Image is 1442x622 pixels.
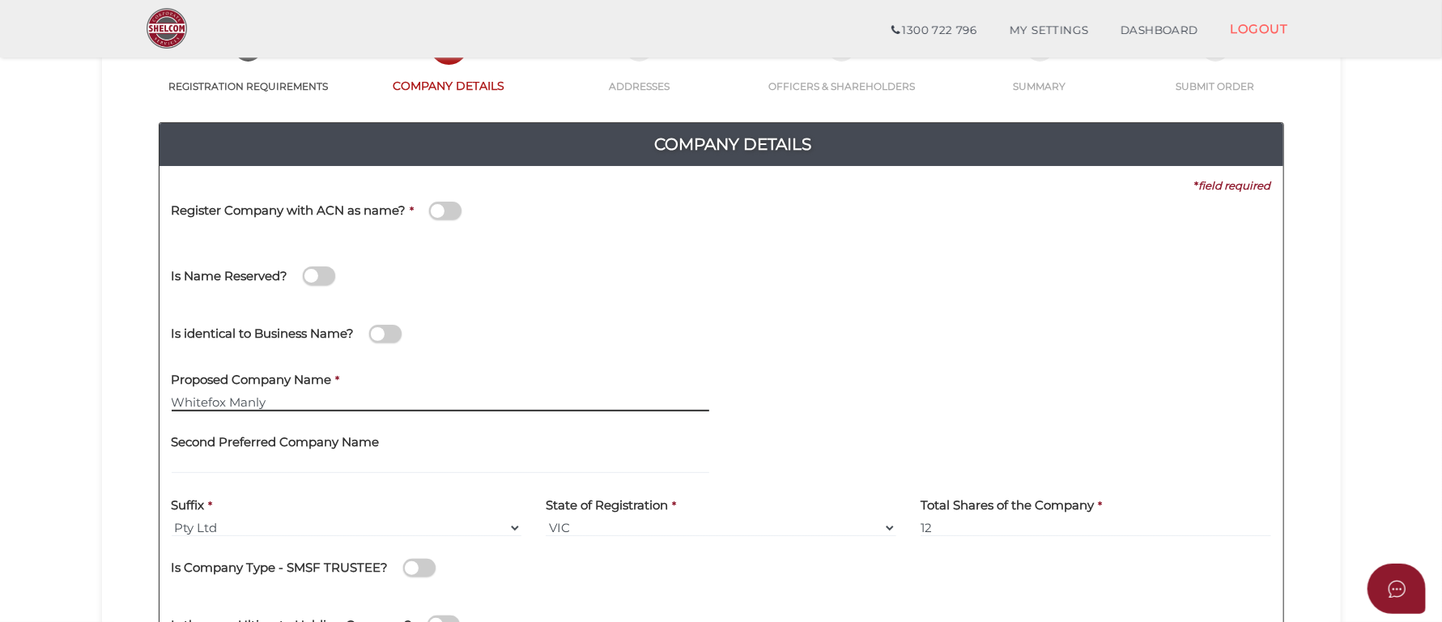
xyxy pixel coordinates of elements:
a: 6SUBMIT ORDER [1131,51,1300,93]
a: MY SETTINGS [993,15,1105,47]
a: DASHBOARD [1104,15,1214,47]
h4: Company Details [172,131,1295,157]
a: 1REGISTRATION REQUIREMENTS [142,51,355,93]
a: LOGOUT [1214,12,1304,45]
h4: Is identical to Business Name? [172,327,355,341]
a: 4OFFICERS & SHAREHOLDERS [734,51,949,93]
a: 2COMPANY DETAILS [354,49,544,94]
a: 3ADDRESSES [544,51,735,93]
h4: Register Company with ACN as name? [172,204,406,218]
h4: Total Shares of the Company [921,499,1094,513]
h4: Is Company Type - SMSF TRUSTEE? [172,561,389,575]
a: 5SUMMARY [949,51,1132,93]
h4: State of Registration [546,499,668,513]
h4: Second Preferred Company Name [172,436,380,449]
h4: Suffix [172,499,205,513]
i: field required [1199,179,1271,192]
h4: Proposed Company Name [172,373,332,387]
button: Open asap [1368,564,1426,614]
a: 1300 722 796 [875,15,993,47]
h4: Is Name Reserved? [172,270,288,283]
